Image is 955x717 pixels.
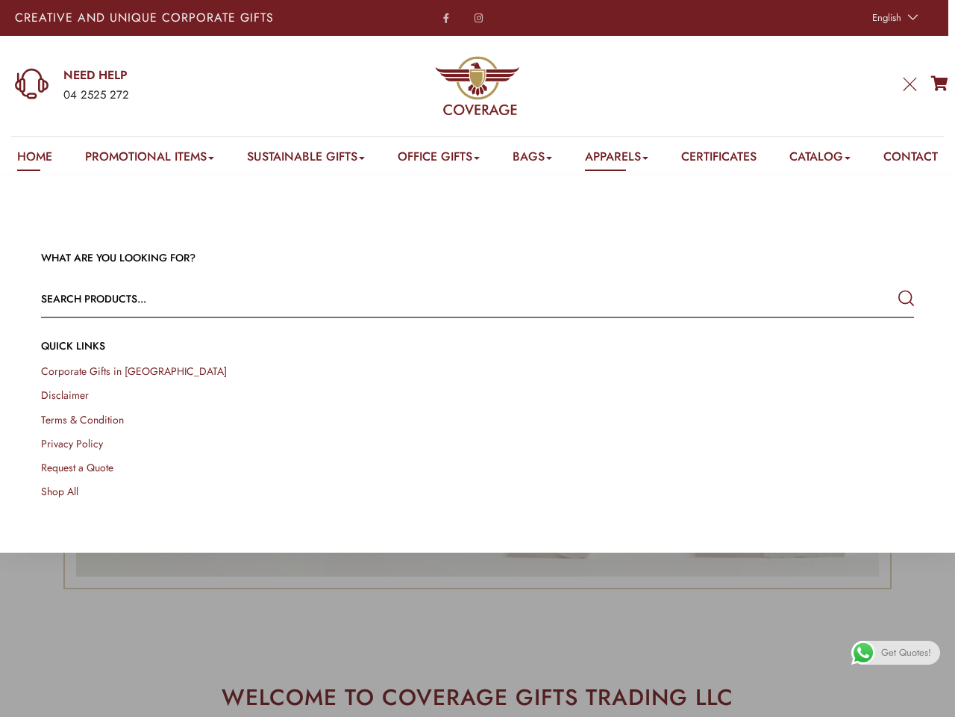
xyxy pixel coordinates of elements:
a: Certificates [681,148,757,171]
a: NEED HELP [63,67,307,84]
span: English [872,10,901,25]
span: Get Quotes! [881,641,931,665]
a: Catalog [789,148,851,171]
a: Office Gifts [398,148,480,171]
h3: WHAT ARE YOU LOOKING FOR? [41,251,914,266]
a: Request a Quote [41,460,113,475]
a: English [865,7,922,28]
a: Bags [513,148,552,171]
a: Shop All [41,484,78,499]
a: Privacy Policy [41,436,103,451]
a: Disclaimer [41,388,89,403]
input: Search products... [41,281,739,317]
a: Apparels [585,148,648,171]
a: Terms & Condition [41,412,124,427]
a: Contact [883,148,938,171]
a: Sustainable Gifts [247,148,365,171]
a: Corporate Gifts in [GEOGRAPHIC_DATA] [41,364,227,379]
p: Creative and Unique Corporate Gifts [15,12,375,24]
h4: QUICK LINKs [41,339,914,354]
a: Home [17,148,52,171]
a: Promotional Items [85,148,214,171]
div: 04 2525 272 [63,86,307,105]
